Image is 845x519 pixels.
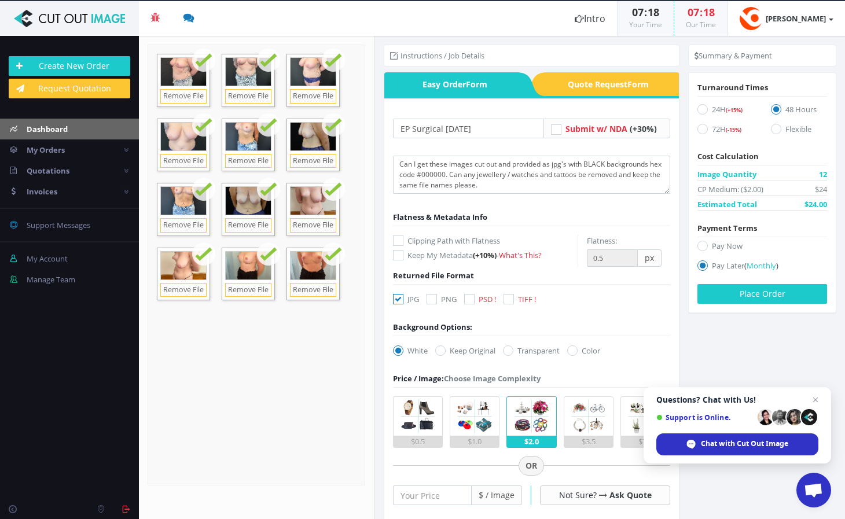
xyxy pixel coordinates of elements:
a: Remove File [290,89,336,104]
a: Remove File [225,218,271,233]
small: Our Time [686,20,716,30]
a: (Monthly) [744,260,778,271]
label: Pay Now [697,240,827,256]
a: Remove File [290,218,336,233]
a: Remove File [160,218,207,233]
a: Remove File [290,154,336,168]
span: Dashboard [27,124,68,134]
label: Flexible [771,123,827,139]
a: [PERSON_NAME] [728,1,845,36]
i: Form [627,79,649,90]
span: (+15%) [726,106,743,114]
span: $24.00 [804,198,827,210]
img: 5.png [626,397,664,436]
a: Easy OrderForm [384,72,517,96]
span: Image Quantity [697,168,756,180]
input: Your Price [393,485,472,505]
div: $0.5 [394,436,442,447]
span: 18 [703,5,715,19]
span: $ / Image [472,485,522,505]
div: $1.0 [450,436,499,447]
label: Pay Later [697,260,827,275]
strong: [PERSON_NAME] [766,13,826,24]
span: Not Sure? [559,489,597,500]
a: Open chat [796,473,831,507]
span: Cost Calculation [697,151,759,161]
span: Payment Terms [697,223,757,233]
img: 4.png [569,397,608,436]
div: Choose Image Complexity [393,373,541,384]
span: : [644,5,648,19]
a: Submit w/ NDA (+30%) [565,123,657,134]
span: Monthly [747,260,776,271]
span: px [638,249,662,267]
small: Your Time [629,20,662,30]
span: My Account [27,253,68,264]
img: 1.png [398,397,437,436]
img: 39310d4b630bd5b76b4a1044e4d5bb8a [740,7,763,30]
label: JPG [393,293,419,305]
label: Clipping Path with Flatness [393,235,578,246]
span: CP Medium: ($2.00) [697,183,763,195]
span: (+30%) [630,123,657,134]
span: (-15%) [726,126,741,134]
a: Intro [563,1,617,36]
span: Support Messages [27,220,90,230]
span: Turnaround Times [697,82,768,93]
div: $7.0 [621,436,670,447]
span: Invoices [27,186,57,197]
label: 24H [697,104,754,119]
a: Remove File [290,283,336,297]
span: Easy Order [384,72,517,96]
span: Estimated Total [697,198,757,210]
a: Ask Quote [609,489,652,500]
span: Support is Online. [656,413,754,422]
label: Keep Original [435,345,495,356]
span: TIFF ! [518,294,536,304]
span: My Orders [27,145,65,155]
img: Cut Out Image [9,10,130,27]
span: Price / Image: [393,373,444,384]
span: PSD ! [479,294,496,304]
div: Background Options: [393,321,472,333]
span: Flatness & Metadata Info [393,212,487,222]
a: Remove File [225,89,271,104]
input: Your Order Title [393,119,545,138]
span: Returned File Format [393,270,474,281]
label: Transparent [503,345,560,356]
label: 72H [697,123,754,139]
span: : [699,5,703,19]
label: Flatness: [587,235,617,246]
a: Request Quotation [9,79,130,98]
li: Instructions / Job Details [390,50,484,61]
span: 18 [648,5,659,19]
li: Summary & Payment [695,50,772,61]
span: 07 [688,5,699,19]
span: OR [519,456,544,476]
a: (-15%) [726,124,741,134]
span: Manage Team [27,274,75,285]
a: Remove File [225,154,271,168]
a: Remove File [225,283,271,297]
div: $3.5 [564,436,613,447]
i: Form [466,79,487,90]
span: Chat with Cut Out Image [701,439,788,449]
label: 48 Hours [771,104,827,119]
span: $24 [815,183,827,195]
span: Submit w/ NDA [565,123,627,134]
label: Color [567,345,600,356]
a: Remove File [160,283,207,297]
a: What's This? [499,250,542,260]
a: Quote RequestForm [546,72,679,96]
a: Remove File [160,154,207,168]
span: Questions? Chat with Us! [656,395,818,404]
label: White [393,345,428,356]
span: (+10%) [473,250,497,260]
div: $2.0 [507,436,556,447]
img: 3.png [512,397,551,436]
img: 2.png [455,397,494,436]
a: Remove File [160,89,207,104]
span: Quote Request [546,72,679,96]
span: Chat with Cut Out Image [656,433,818,455]
span: 12 [819,168,827,180]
